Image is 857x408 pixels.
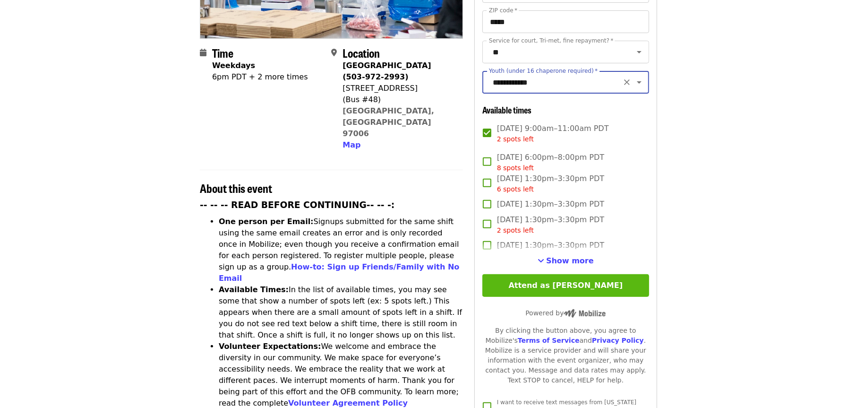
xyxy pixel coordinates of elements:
[497,199,604,210] span: [DATE] 1:30pm–3:30pm PDT
[343,61,431,81] strong: [GEOGRAPHIC_DATA] (503-972-2993)
[343,94,455,105] div: (Bus #48)
[497,152,604,173] span: [DATE] 6:00pm–8:00pm PDT
[212,44,233,61] span: Time
[497,185,534,193] span: 6 spots left
[288,399,408,408] a: Volunteer Agreement Policy
[212,71,308,83] div: 6pm PDT + 2 more times
[200,48,206,57] i: calendar icon
[620,76,634,89] button: Clear
[538,255,594,267] button: See more timeslots
[212,61,255,70] strong: Weekdays
[497,135,534,143] span: 2 spots left
[497,164,534,172] span: 8 spots left
[343,83,455,94] div: [STREET_ADDRESS]
[482,10,649,33] input: ZIP code
[219,217,314,226] strong: One person per Email:
[497,123,609,144] span: [DATE] 9:00am–11:00am PDT
[482,104,531,116] span: Available times
[200,200,394,210] strong: -- -- -- READ BEFORE CONTINUING-- -- -:
[489,38,614,43] label: Service for court, Tri-met, fine repayment?
[489,68,598,74] label: Youth (under 16 chaperone required)
[489,8,517,13] label: ZIP code
[219,342,321,351] strong: Volunteer Expectations:
[518,337,580,344] a: Terms of Service
[633,76,646,89] button: Open
[497,240,604,251] span: [DATE] 1:30pm–3:30pm PDT
[482,274,649,297] button: Attend as [PERSON_NAME]
[343,44,380,61] span: Location
[546,256,594,265] span: Show more
[564,309,606,318] img: Powered by Mobilize
[219,262,460,283] a: How-to: Sign up Friends/Family with No Email
[497,173,604,194] span: [DATE] 1:30pm–3:30pm PDT
[331,48,337,57] i: map-marker-alt icon
[497,226,534,234] span: 2 spots left
[525,309,606,317] span: Powered by
[343,139,360,151] button: Map
[219,285,289,294] strong: Available Times:
[343,140,360,149] span: Map
[633,45,646,59] button: Open
[343,106,434,138] a: [GEOGRAPHIC_DATA], [GEOGRAPHIC_DATA] 97006
[482,326,649,385] div: By clicking the button above, you agree to Mobilize's and . Mobilize is a service provider and wi...
[219,284,463,341] li: In the list of available times, you may see some that show a number of spots left (ex: 5 spots le...
[219,216,463,284] li: Signups submitted for the same shift using the same email creates an error and is only recorded o...
[497,214,604,235] span: [DATE] 1:30pm–3:30pm PDT
[592,337,644,344] a: Privacy Policy
[200,180,272,196] span: About this event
